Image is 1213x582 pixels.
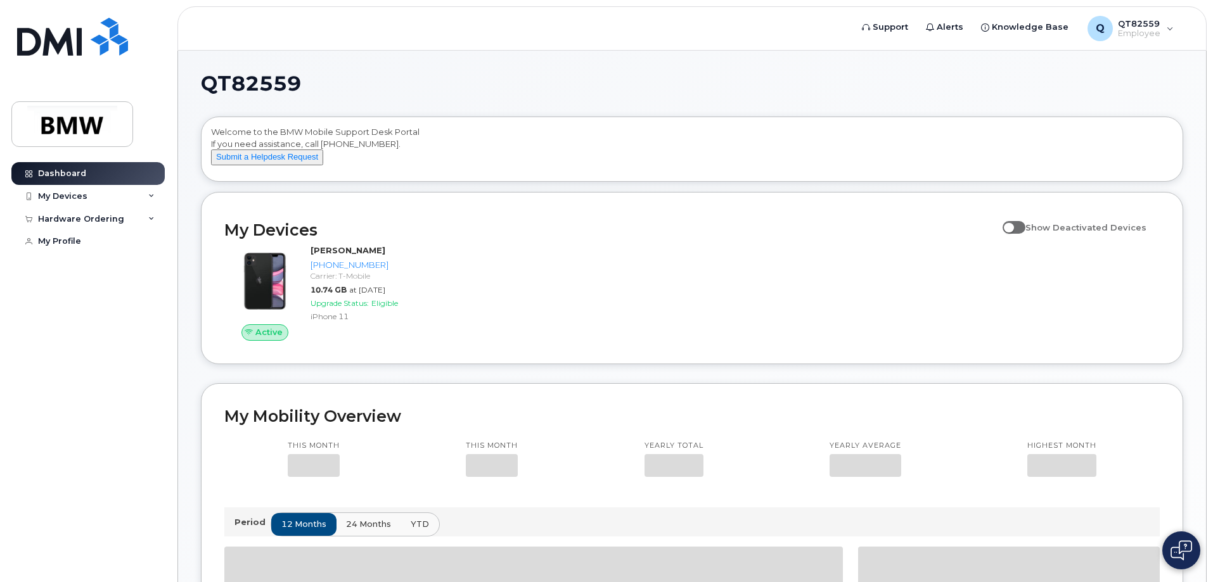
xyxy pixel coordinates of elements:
span: Active [255,326,283,338]
span: at [DATE] [349,285,385,294]
p: Yearly average [830,441,901,451]
button: Submit a Helpdesk Request [211,149,323,165]
span: Upgrade Status: [311,298,369,308]
div: iPhone 11 [311,311,442,322]
h2: My Mobility Overview [224,407,1160,426]
a: Active[PERSON_NAME][PHONE_NUMBER]Carrier: T-Mobile10.74 GBat [DATE]Upgrade Status:EligibleiPhone 11 [224,244,447,341]
img: iPhone_11.jpg [234,251,295,312]
strong: [PERSON_NAME] [311,245,385,255]
p: Period [234,516,271,528]
p: Highest month [1027,441,1096,451]
h2: My Devices [224,220,996,239]
p: Yearly total [645,441,703,451]
p: This month [466,441,518,451]
span: 24 months [346,518,391,530]
a: Submit a Helpdesk Request [211,151,323,161]
span: Show Deactivated Devices [1025,222,1146,232]
img: Open chat [1171,540,1192,560]
span: QT82559 [201,74,301,93]
span: 10.74 GB [311,285,347,294]
div: Welcome to the BMW Mobile Support Desk Portal If you need assistance, call [PHONE_NUMBER]. [211,126,1173,177]
span: YTD [411,518,429,530]
div: [PHONE_NUMBER] [311,259,442,271]
div: Carrier: T-Mobile [311,270,442,281]
p: This month [288,441,340,451]
input: Show Deactivated Devices [1003,215,1013,225]
span: Eligible [371,298,398,308]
